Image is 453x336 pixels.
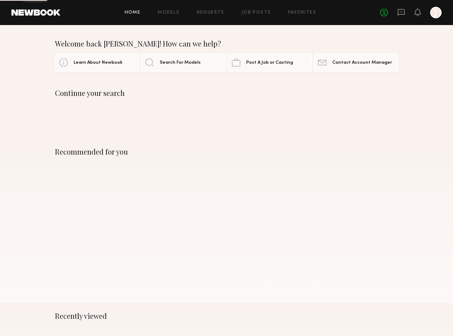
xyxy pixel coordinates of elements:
[242,10,271,15] a: Job Posts
[160,60,201,65] span: Search For Models
[55,147,398,156] div: Recommended for you
[288,10,316,15] a: Favorites
[158,10,179,15] a: Models
[141,54,225,72] a: Search For Models
[314,54,398,72] a: Contact Account Manager
[228,54,312,72] a: Post A Job or Casting
[55,39,398,48] div: Welcome back [PERSON_NAME]! How can we help?
[197,10,224,15] a: Requests
[55,54,139,72] a: Learn About Newbook
[55,89,398,97] div: Continue your search
[74,60,123,65] span: Learn About Newbook
[55,312,398,320] div: Recently viewed
[246,60,293,65] span: Post A Job or Casting
[125,10,141,15] a: Home
[430,7,442,18] a: J
[332,60,392,65] span: Contact Account Manager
